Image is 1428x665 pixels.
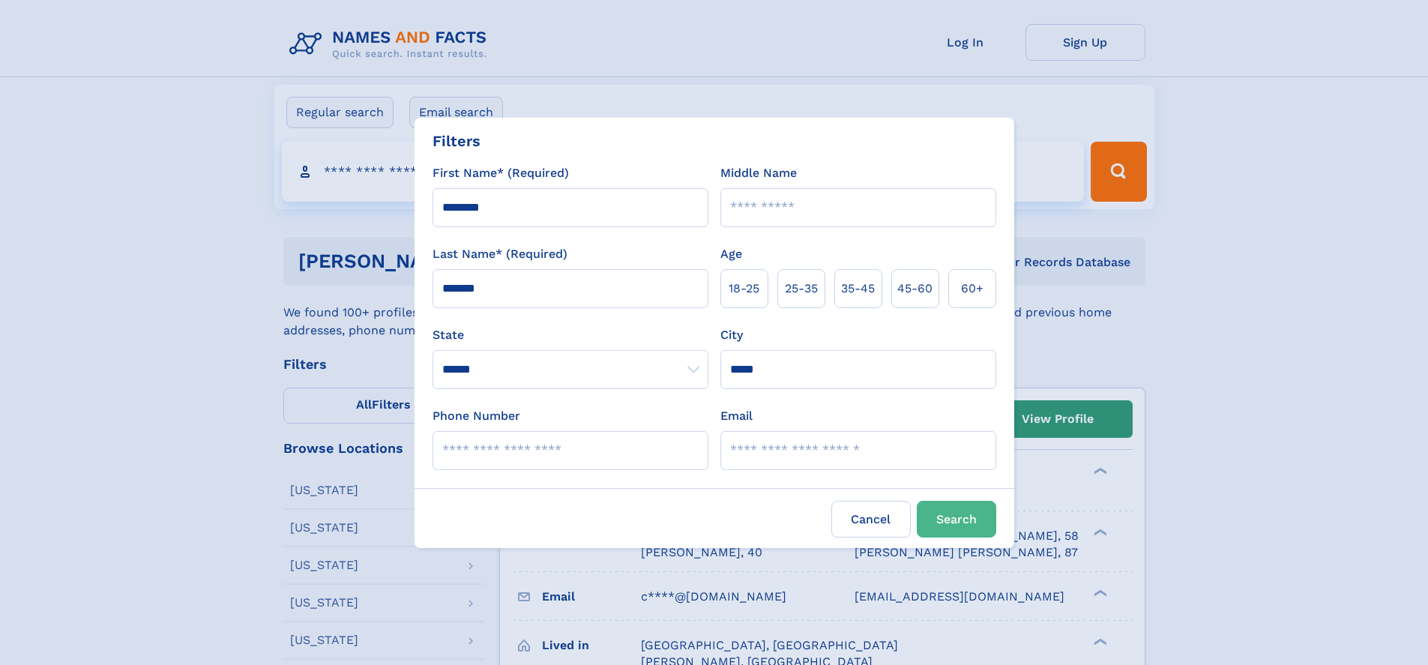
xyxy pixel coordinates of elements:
label: First Name* (Required) [433,164,569,182]
span: 25‑35 [785,280,818,298]
span: 45‑60 [897,280,933,298]
span: 18‑25 [729,280,759,298]
label: Middle Name [720,164,797,182]
label: Cancel [831,501,911,538]
label: State [433,326,708,344]
label: Email [720,407,753,425]
div: Filters [433,130,480,152]
span: 35‑45 [841,280,875,298]
label: Age [720,245,742,263]
label: Phone Number [433,407,520,425]
span: 60+ [961,280,983,298]
label: Last Name* (Required) [433,245,567,263]
button: Search [917,501,996,538]
label: City [720,326,743,344]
